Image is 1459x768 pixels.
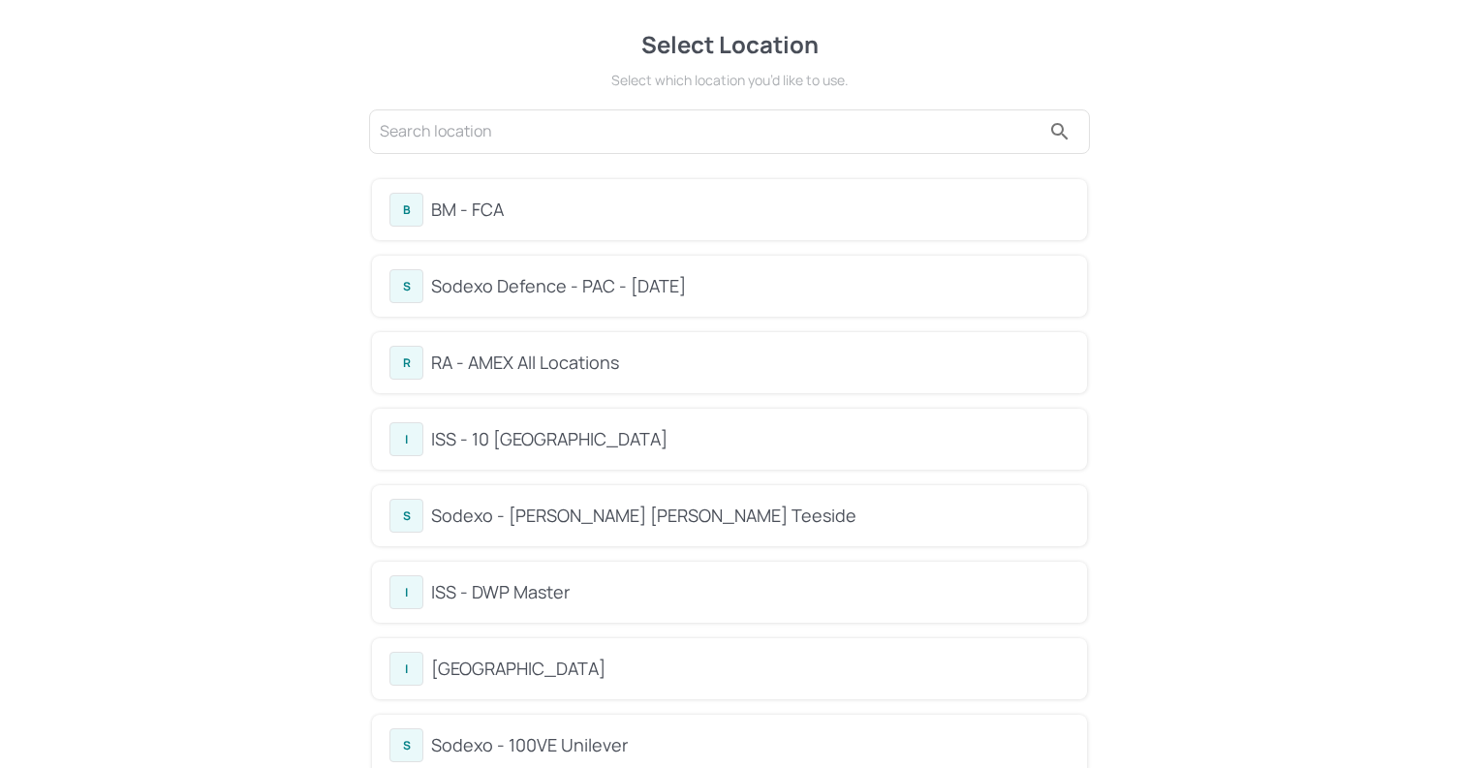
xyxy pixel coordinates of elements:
[389,728,423,762] div: S
[389,422,423,456] div: I
[431,426,1070,452] div: ISS - 10 [GEOGRAPHIC_DATA]
[431,350,1070,376] div: RA - AMEX All Locations
[389,575,423,609] div: I
[431,197,1070,223] div: BM - FCA
[431,732,1070,758] div: Sodexo - 100VE Unilever
[380,116,1040,147] input: Search location
[389,499,423,533] div: S
[1040,112,1079,151] button: search
[431,503,1070,529] div: Sodexo - [PERSON_NAME] [PERSON_NAME] Teeside
[389,269,423,303] div: S
[431,273,1070,299] div: Sodexo Defence - PAC - [DATE]
[389,193,423,227] div: B
[366,70,1093,90] div: Select which location you’d like to use.
[366,27,1093,62] div: Select Location
[431,656,1070,682] div: [GEOGRAPHIC_DATA]
[389,652,423,686] div: I
[389,346,423,380] div: R
[431,579,1070,605] div: ISS - DWP Master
